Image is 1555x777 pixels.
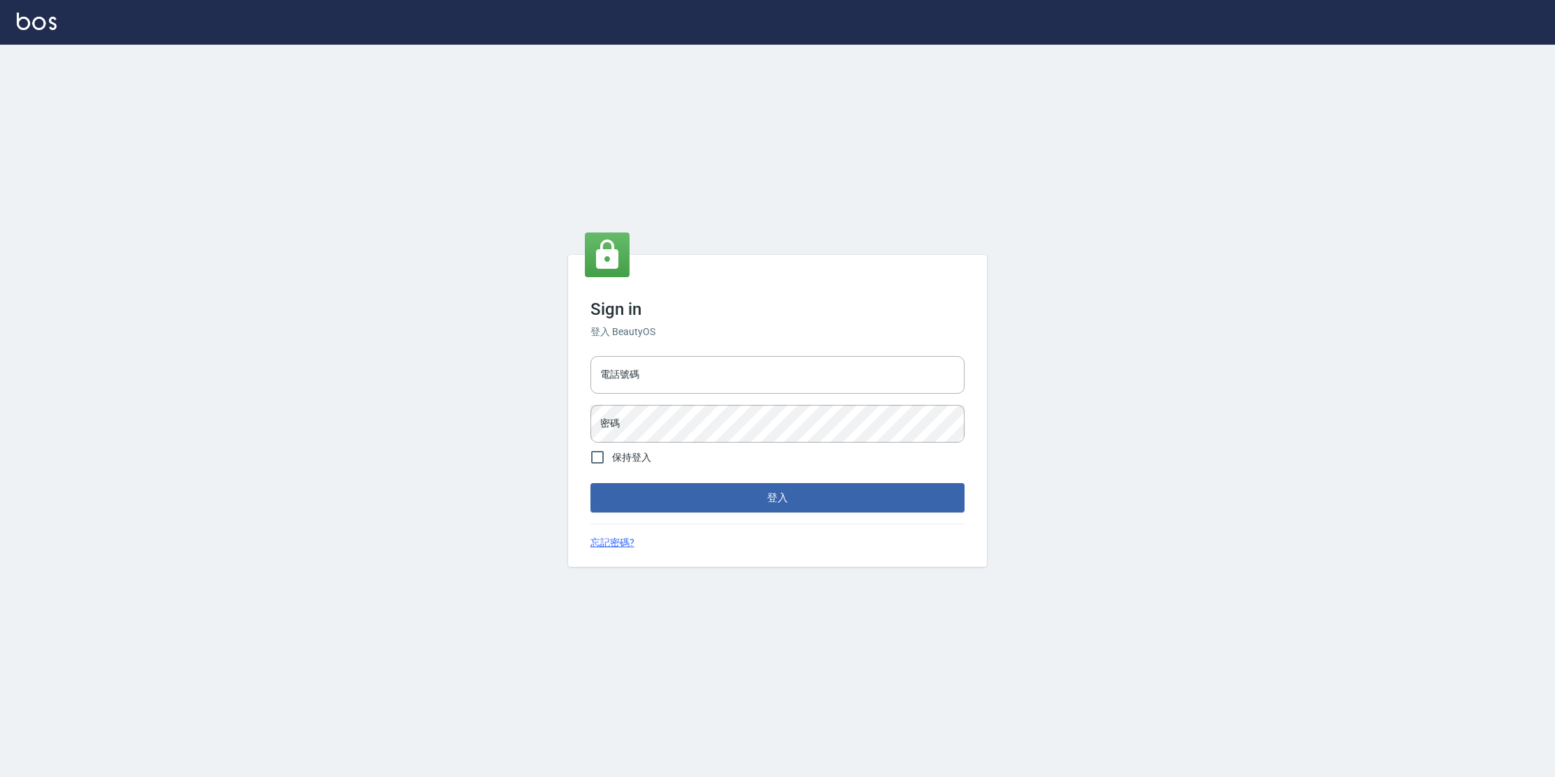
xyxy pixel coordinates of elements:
h3: Sign in [590,299,965,319]
button: 登入 [590,483,965,512]
h6: 登入 BeautyOS [590,325,965,339]
img: Logo [17,13,57,30]
a: 忘記密碼? [590,535,634,550]
span: 保持登入 [612,450,651,465]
